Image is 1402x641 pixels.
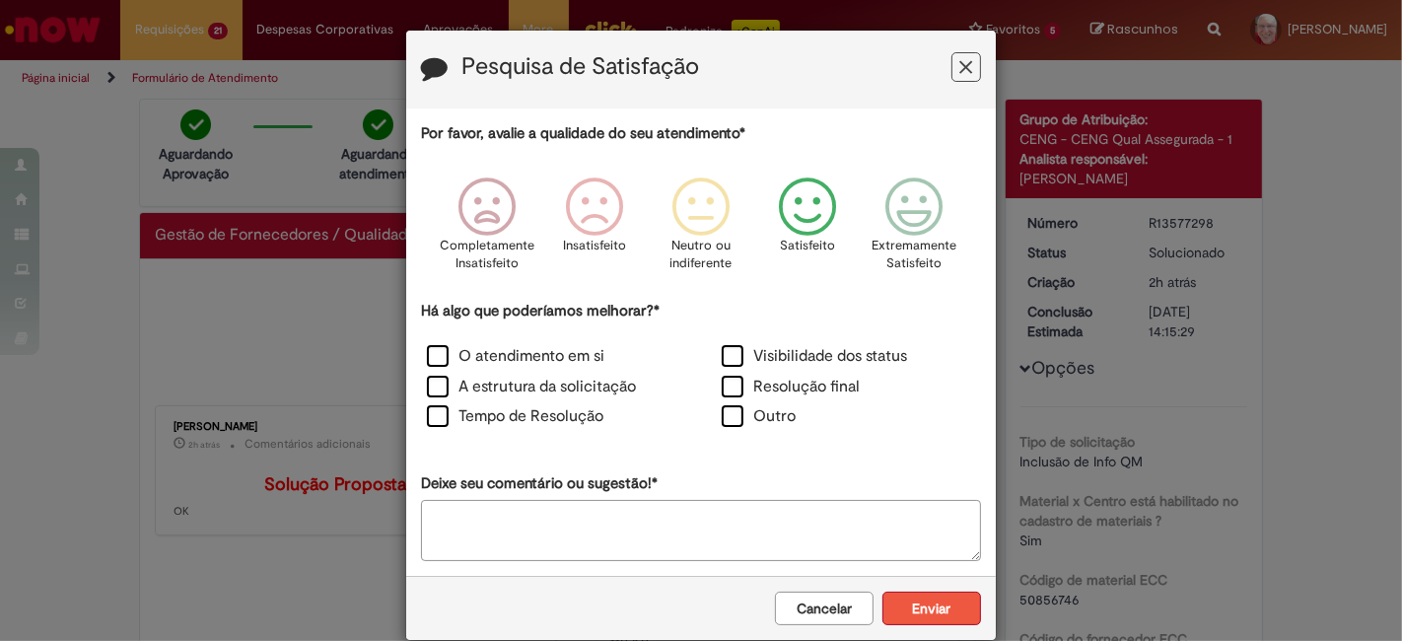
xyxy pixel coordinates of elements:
p: Completamente Insatisfeito [441,237,535,273]
label: Outro [722,405,796,428]
p: Neutro ou indiferente [666,237,736,273]
button: Cancelar [775,592,874,625]
div: Satisfeito [757,163,858,298]
label: Resolução final [722,376,860,398]
label: O atendimento em si [427,345,604,368]
p: Extremamente Satisfeito [872,237,956,273]
label: Por favor, avalie a qualidade do seu atendimento* [421,123,745,144]
p: Insatisfeito [563,237,626,255]
div: Completamente Insatisfeito [437,163,537,298]
div: Há algo que poderíamos melhorar?* [421,301,981,434]
p: Satisfeito [780,237,835,255]
label: Tempo de Resolução [427,405,603,428]
div: Extremamente Satisfeito [864,163,964,298]
div: Neutro ou indiferente [651,163,751,298]
button: Enviar [882,592,981,625]
div: Insatisfeito [544,163,645,298]
label: Visibilidade dos status [722,345,907,368]
label: A estrutura da solicitação [427,376,636,398]
label: Pesquisa de Satisfação [461,54,699,80]
label: Deixe seu comentário ou sugestão!* [421,473,658,494]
